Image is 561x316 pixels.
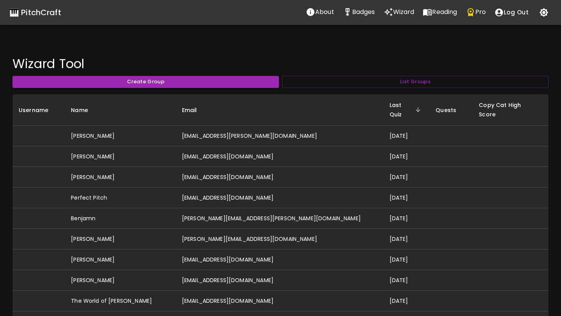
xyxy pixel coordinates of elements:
[383,146,430,167] td: [DATE]
[383,167,430,188] td: [DATE]
[462,4,490,20] button: Pro
[339,4,379,20] button: Stats
[383,249,430,270] td: [DATE]
[383,208,430,229] td: [DATE]
[479,100,542,119] span: Copy Cat High Score
[71,105,98,115] span: Name
[176,188,383,208] td: [EMAIL_ADDRESS][DOMAIN_NAME]
[176,229,383,249] td: [PERSON_NAME][EMAIL_ADDRESS][DOMAIN_NAME]
[462,4,490,21] a: Pro
[352,7,375,17] p: Badges
[176,146,383,167] td: [EMAIL_ADDRESS][DOMAIN_NAME]
[432,7,457,17] p: Reading
[418,4,461,20] button: Reading
[182,105,207,115] span: Email
[12,76,279,88] button: Create Group
[176,208,383,229] td: [PERSON_NAME][EMAIL_ADDRESS][PERSON_NAME][DOMAIN_NAME]
[436,105,466,115] span: Quests
[418,4,461,21] a: Reading
[176,167,383,188] td: [EMAIL_ADDRESS][DOMAIN_NAME]
[315,7,334,17] p: About
[379,4,419,20] button: Wizard
[176,291,383,311] td: [EMAIL_ADDRESS][DOMAIN_NAME]
[393,7,415,17] p: Wizard
[475,7,486,17] p: Pro
[65,188,176,208] td: Perfect Pitch
[65,126,176,146] td: [PERSON_NAME]
[383,270,430,291] td: [DATE]
[65,291,176,311] td: The World of [PERSON_NAME]
[339,4,379,21] a: Stats
[302,4,339,20] button: About
[65,167,176,188] td: [PERSON_NAME]
[490,4,533,21] button: account of current user
[383,291,430,311] td: [DATE]
[65,249,176,270] td: [PERSON_NAME]
[9,6,61,19] a: 🎹 PitchCraft
[176,126,383,146] td: [EMAIL_ADDRESS][PERSON_NAME][DOMAIN_NAME]
[19,105,58,115] span: Username
[65,270,176,291] td: [PERSON_NAME]
[12,56,549,72] h4: Wizard Tool
[390,100,423,119] span: Last Quiz
[65,229,176,249] td: [PERSON_NAME]
[379,4,419,21] a: Wizard
[383,229,430,249] td: [DATE]
[383,126,430,146] td: [DATE]
[176,249,383,270] td: [EMAIL_ADDRESS][DOMAIN_NAME]
[65,146,176,167] td: [PERSON_NAME]
[302,4,339,21] a: About
[65,208,176,229] td: Benjamn
[282,76,549,88] button: List Groups
[176,270,383,291] td: [EMAIL_ADDRESS][DOMAIN_NAME]
[383,188,430,208] td: [DATE]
